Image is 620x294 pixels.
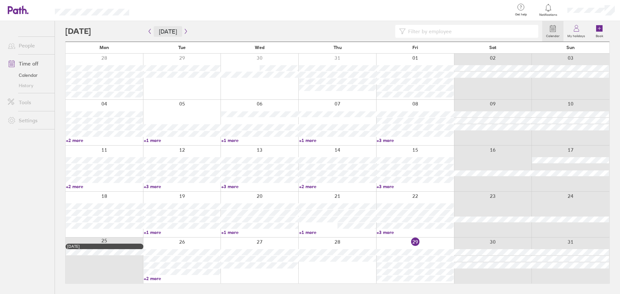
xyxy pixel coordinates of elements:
a: +2 more [66,184,143,189]
span: Wed [255,45,264,50]
a: People [3,39,55,52]
label: Book [592,32,607,38]
button: [DATE] [154,26,182,37]
a: +1 more [221,137,298,143]
a: History [3,80,55,91]
label: My holidays [563,32,589,38]
a: +1 more [144,137,221,143]
span: Thu [334,45,342,50]
span: Fri [412,45,418,50]
a: +3 more [144,184,221,189]
a: Time off [3,57,55,70]
a: +2 more [299,184,376,189]
a: Book [589,21,610,42]
a: +3 more [221,184,298,189]
span: Sat [489,45,496,50]
span: Tue [178,45,186,50]
a: +2 more [66,137,143,143]
a: My holidays [563,21,589,42]
a: +2 more [144,276,221,281]
span: Get help [511,13,532,16]
div: [DATE] [67,244,142,249]
a: Settings [3,114,55,127]
span: Sun [566,45,575,50]
a: +3 more [377,184,454,189]
a: Calendar [3,70,55,80]
a: +1 more [299,137,376,143]
input: Filter by employee [406,25,534,37]
a: Tools [3,96,55,109]
a: Calendar [542,21,563,42]
span: Notifications [538,13,559,17]
a: +1 more [299,229,376,235]
span: Mon [99,45,109,50]
a: +1 more [221,229,298,235]
a: +3 more [377,137,454,143]
label: Calendar [542,32,563,38]
a: +3 more [377,229,454,235]
a: Notifications [538,3,559,17]
a: +1 more [144,229,221,235]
